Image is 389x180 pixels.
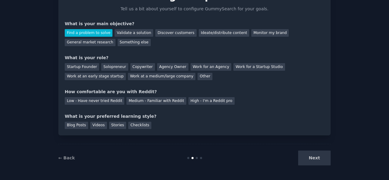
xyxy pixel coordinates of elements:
[65,39,115,46] div: General market research
[130,63,155,71] div: Copywriter
[118,6,271,12] p: Tell us a bit about yourself to configure GummySearch for your goals.
[65,122,88,129] div: Blog Posts
[109,122,126,129] div: Stories
[126,97,186,105] div: Medium - Familiar with Reddit
[65,97,124,105] div: Low - Have never tried Reddit
[115,29,153,37] div: Validate a solution
[65,29,112,37] div: Find a problem to solve
[65,21,324,27] div: What is your main objective?
[58,155,75,160] a: ← Back
[188,97,235,105] div: High - I'm a Reddit pro
[233,63,285,71] div: Work for a Startup Studio
[199,29,249,37] div: Ideate/distribute content
[65,113,324,120] div: What is your preferred learning style?
[155,29,196,37] div: Discover customers
[118,39,151,46] div: Something else
[191,63,231,71] div: Work for an Agency
[251,29,289,37] div: Monitor my brand
[90,122,107,129] div: Videos
[128,122,151,129] div: Checklists
[65,89,324,95] div: How comfortable are you with Reddit?
[65,55,324,61] div: What is your role?
[65,73,126,80] div: Work at an early stage startup
[65,63,99,71] div: Startup Founder
[101,63,128,71] div: Solopreneur
[157,63,188,71] div: Agency Owner
[198,73,212,80] div: Other
[128,73,195,80] div: Work at a medium/large company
